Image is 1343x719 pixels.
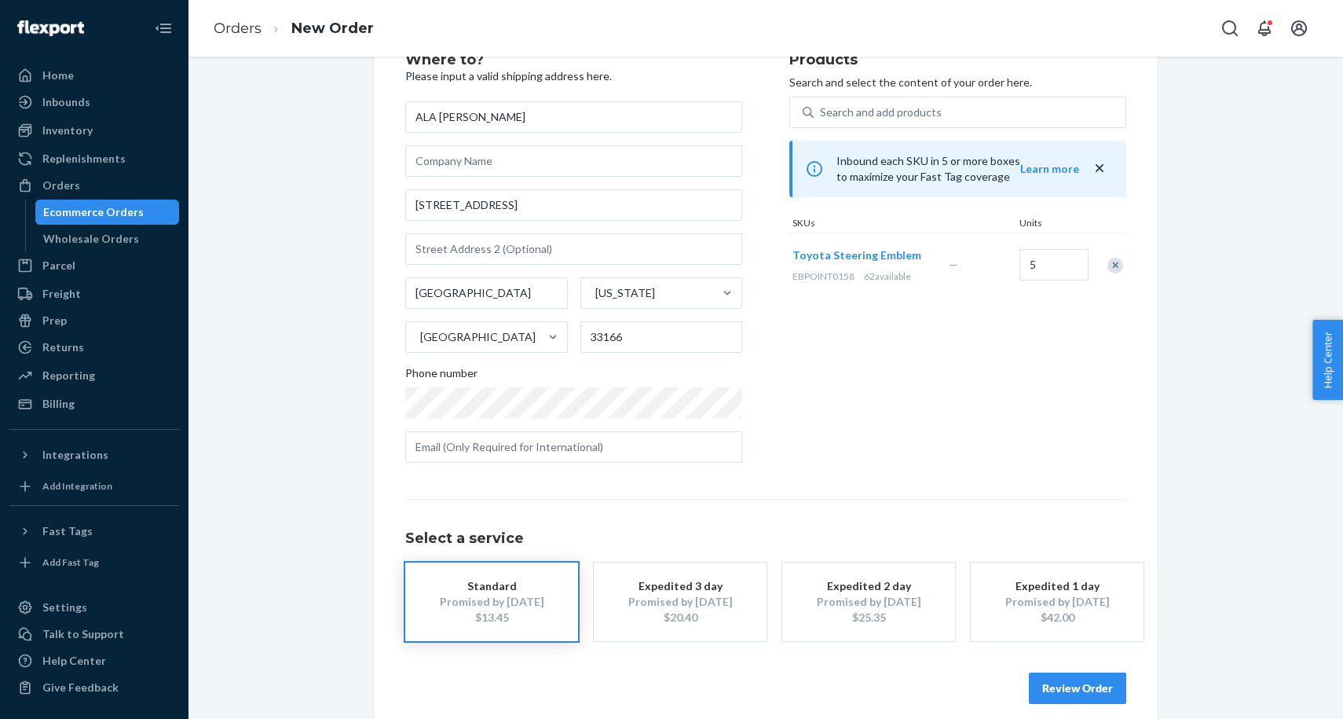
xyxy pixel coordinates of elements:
[148,13,179,44] button: Close Navigation
[42,68,74,83] div: Home
[405,101,742,133] input: First & Last Name
[617,610,743,625] div: $20.40
[9,391,179,416] a: Billing
[864,270,911,282] span: 62 available
[9,90,179,115] a: Inbounds
[9,648,179,673] a: Help Center
[782,563,955,641] button: Expedited 2 dayPromised by [DATE]$25.35
[9,63,179,88] a: Home
[42,523,93,539] div: Fast Tags
[617,578,743,594] div: Expedited 3 day
[405,145,742,177] input: Company Name
[792,270,854,282] span: EBPOINT0158
[405,233,742,265] input: Street Address 2 (Optional)
[971,563,1144,641] button: Expedited 1 dayPromised by [DATE]$42.00
[789,141,1126,197] div: Inbound each SKU in 5 or more boxes to maximize your Fast Tag coverage
[9,595,179,620] a: Settings
[9,146,179,171] a: Replenishments
[42,151,126,167] div: Replenishments
[42,123,93,138] div: Inventory
[42,556,99,569] div: Add Fast Tag
[405,189,742,221] input: Street Address
[201,6,386,52] ol: breadcrumbs
[17,20,84,36] img: Flexport logo
[42,600,87,615] div: Settings
[9,363,179,388] a: Reporting
[405,68,742,84] p: Please input a valid shipping address here.
[792,248,921,262] span: Toyota Steering Emblem
[9,253,179,278] a: Parcel
[789,75,1126,90] p: Search and select the content of your order here.
[1107,258,1123,273] div: Remove Item
[994,594,1120,610] div: Promised by [DATE]
[949,258,958,271] span: —
[9,173,179,198] a: Orders
[1029,673,1126,704] button: Review Order
[1214,13,1246,44] button: Open Search Box
[42,653,106,669] div: Help Center
[9,335,179,360] a: Returns
[42,286,81,302] div: Freight
[405,431,742,463] input: Email (Only Required for International)
[42,447,108,463] div: Integrations
[405,277,568,309] input: City
[429,594,554,610] div: Promised by [DATE]
[42,479,112,493] div: Add Integration
[9,308,179,333] a: Prep
[820,105,942,120] div: Search and add products
[42,258,75,273] div: Parcel
[594,285,595,301] input: [US_STATE]
[42,680,119,695] div: Give Feedback
[214,20,262,37] a: Orders
[42,178,80,193] div: Orders
[42,94,90,110] div: Inbounds
[594,563,767,641] button: Expedited 3 dayPromised by [DATE]$20.40
[35,200,180,225] a: Ecommerce Orders
[9,519,179,544] button: Fast Tags
[42,626,124,642] div: Talk to Support
[429,578,554,594] div: Standard
[1019,249,1089,281] input: Quantity
[9,622,179,647] a: Talk to Support
[806,594,931,610] div: Promised by [DATE]
[405,53,742,68] h2: Where to?
[792,248,921,263] button: Toyota Steering Emblem
[617,594,743,610] div: Promised by [DATE]
[42,339,84,355] div: Returns
[789,53,1126,68] h2: Products
[595,285,655,301] div: [US_STATE]
[1249,13,1280,44] button: Open notifications
[789,216,1016,233] div: SKUs
[806,578,931,594] div: Expedited 2 day
[994,578,1120,594] div: Expedited 1 day
[405,531,1126,547] h1: Select a service
[429,610,554,625] div: $13.45
[42,368,95,383] div: Reporting
[1283,13,1315,44] button: Open account menu
[291,20,374,37] a: New Order
[9,550,179,575] a: Add Fast Tag
[9,474,179,499] a: Add Integration
[9,675,179,700] button: Give Feedback
[1016,216,1087,233] div: Units
[9,442,179,468] button: Integrations
[1312,320,1343,400] button: Help Center
[1020,161,1079,177] button: Learn more
[419,329,420,345] input: [GEOGRAPHIC_DATA]
[43,231,139,247] div: Wholesale Orders
[994,610,1120,625] div: $42.00
[405,563,578,641] button: StandardPromised by [DATE]$13.45
[405,365,478,387] span: Phone number
[9,118,179,143] a: Inventory
[35,226,180,251] a: Wholesale Orders
[9,281,179,306] a: Freight
[42,396,75,412] div: Billing
[580,321,743,353] input: ZIP Code
[43,204,144,220] div: Ecommerce Orders
[1092,160,1107,177] button: close
[42,313,67,328] div: Prep
[806,610,931,625] div: $25.35
[420,329,536,345] div: [GEOGRAPHIC_DATA]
